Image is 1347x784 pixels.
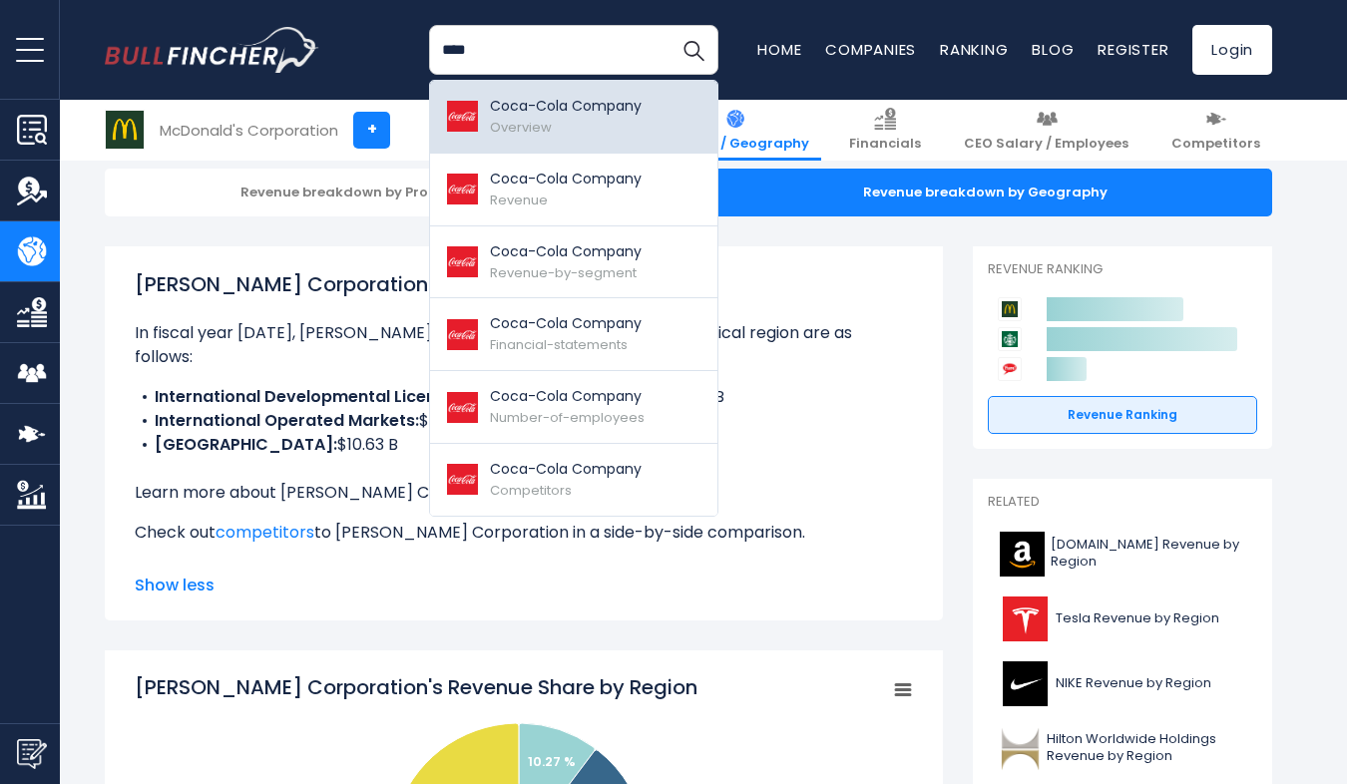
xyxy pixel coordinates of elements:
[430,81,717,154] a: Coca-Cola Company Overview
[135,321,913,369] p: In fiscal year [DATE], [PERSON_NAME] Corporation's revenue by geographical region are as follows:
[988,656,1257,711] a: NIKE Revenue by Region
[1000,532,1045,577] img: AMZN logo
[490,191,548,209] span: Revenue
[528,752,576,771] text: 10.27 %
[650,100,821,161] a: Product / Geography
[998,357,1022,381] img: Yum! Brands competitors logo
[1000,726,1041,771] img: HLT logo
[490,96,642,117] p: Coca-Cola Company
[1159,100,1272,161] a: Competitors
[837,100,933,161] a: Financials
[353,112,390,149] a: +
[490,386,645,407] p: Coca-Cola Company
[1000,661,1050,706] img: NKE logo
[135,481,913,505] p: Learn more about [PERSON_NAME] Corporation’s
[698,169,1272,216] div: Revenue breakdown by Geography
[1047,731,1245,765] span: Hilton Worldwide Holdings Revenue by Region
[430,298,717,371] a: Coca-Cola Company Financial-statements
[952,100,1140,161] a: CEO Salary / Employees
[490,169,642,190] p: Coca-Cola Company
[1056,675,1211,692] span: NIKE Revenue by Region
[988,527,1257,582] a: [DOMAIN_NAME] Revenue by Region
[135,574,913,597] span: Show less
[825,39,916,60] a: Companies
[430,444,717,516] a: Coca-Cola Company Competitors
[155,433,337,456] b: [GEOGRAPHIC_DATA]:
[490,313,642,334] p: Coca-Cola Company
[1192,25,1272,75] a: Login
[430,226,717,299] a: Coca-Cola Company Revenue-by-segment
[1032,39,1074,60] a: Blog
[998,297,1022,321] img: McDonald's Corporation competitors logo
[998,327,1022,351] img: Starbucks Corporation competitors logo
[160,119,338,142] div: McDonald's Corporation
[940,39,1008,60] a: Ranking
[430,154,717,226] a: Coca-Cola Company Revenue
[490,459,642,480] p: Coca-Cola Company
[988,261,1257,278] p: Revenue Ranking
[490,335,628,354] span: Financial-statements
[1051,537,1245,571] span: [DOMAIN_NAME] Revenue by Region
[988,494,1257,511] p: Related
[135,409,913,433] li: $12.63 B
[662,136,809,153] span: Product / Geography
[490,263,637,282] span: Revenue-by-segment
[105,169,678,216] div: Revenue breakdown by Products & Services
[155,385,669,408] b: International Developmental Licensed Markets and Corporate:
[849,136,921,153] span: Financials
[155,409,419,432] b: International Operated Markets:
[669,25,718,75] button: Search
[135,385,913,409] li: $2.66 B
[757,39,801,60] a: Home
[216,521,314,544] a: competitors
[135,673,697,701] tspan: [PERSON_NAME] Corporation's Revenue Share by Region
[1000,596,1050,641] img: TSLA logo
[1056,610,1219,627] span: Tesla Revenue by Region
[135,269,913,299] h1: [PERSON_NAME] Corporation's Revenue by Region
[430,371,717,444] a: Coca-Cola Company Number-of-employees
[105,27,319,73] img: bullfincher logo
[490,481,572,500] span: Competitors
[105,27,319,73] a: Go to homepage
[135,433,913,457] li: $10.63 B
[988,721,1257,776] a: Hilton Worldwide Holdings Revenue by Region
[490,408,645,427] span: Number-of-employees
[988,591,1257,646] a: Tesla Revenue by Region
[490,118,552,137] span: Overview
[490,241,642,262] p: Coca-Cola Company
[1171,136,1260,153] span: Competitors
[964,136,1128,153] span: CEO Salary / Employees
[106,111,144,149] img: MCD logo
[135,521,913,545] p: Check out to [PERSON_NAME] Corporation in a side-by-side comparison.
[988,396,1257,434] a: Revenue Ranking
[1098,39,1168,60] a: Register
